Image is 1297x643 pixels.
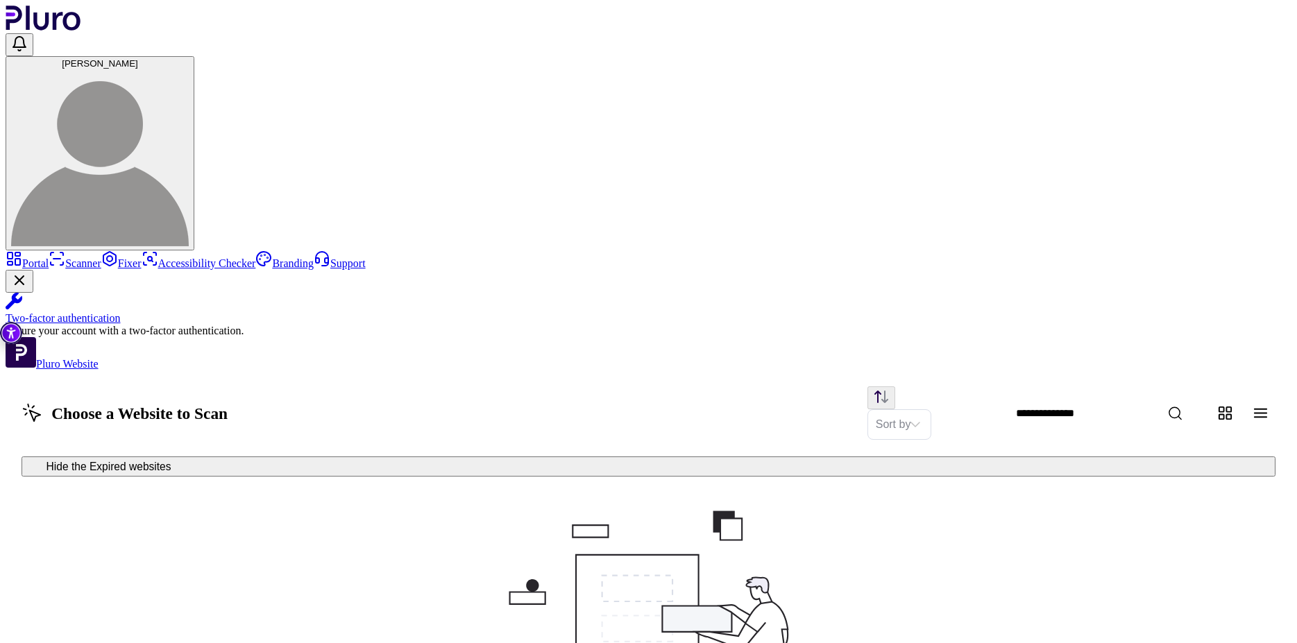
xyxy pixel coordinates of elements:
a: Accessibility Checker [142,257,256,269]
a: Logo [6,21,81,33]
a: Branding [255,257,314,269]
button: Change content view type to table [1246,398,1275,428]
button: Open notifications, you have 0 new notifications [6,33,33,56]
a: Fixer [101,257,142,269]
a: Open Pluro Website [6,358,99,370]
div: Secure your account with a two-factor authentication. [6,325,1291,337]
input: Website Search [1005,399,1237,427]
a: Portal [6,257,49,269]
a: Two-factor authentication [6,293,1291,325]
button: Change sorting direction [867,386,895,409]
button: Hide the Expired websites [22,456,1275,477]
aside: Sidebar menu [6,250,1291,370]
img: Mariyana Gospodinova [11,69,189,246]
button: [PERSON_NAME]Mariyana Gospodinova [6,56,194,250]
a: Support [314,257,366,269]
div: Set sorting [867,409,932,440]
div: Two-factor authentication [6,312,1291,325]
a: Scanner [49,257,101,269]
button: Close Two-factor authentication notification [6,270,33,293]
span: [PERSON_NAME] [62,58,138,69]
h1: Choose a Website to Scan [22,402,228,424]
